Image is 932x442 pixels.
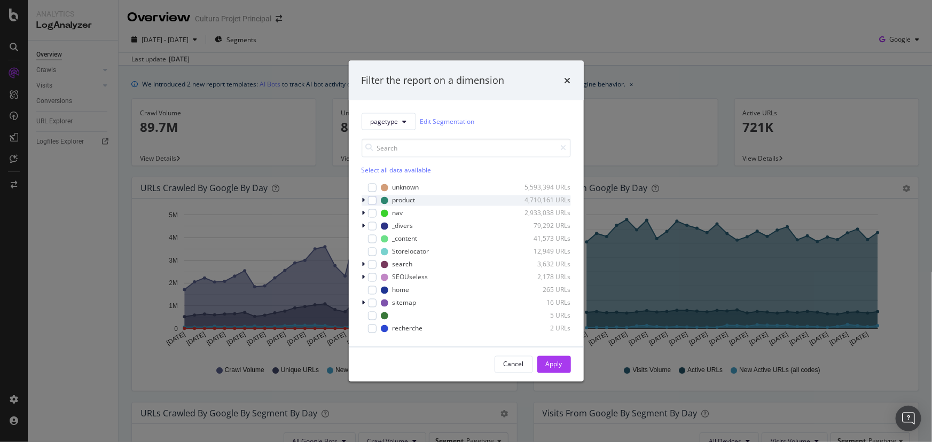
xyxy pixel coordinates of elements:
[362,113,416,130] button: pagetype
[393,209,403,218] div: nav
[393,286,410,295] div: home
[393,247,429,256] div: Storelocator
[519,183,571,192] div: 5,593,394 URLs
[371,117,398,126] span: pagetype
[393,196,416,205] div: product
[495,356,533,373] button: Cancel
[546,360,562,369] div: Apply
[519,311,571,320] div: 5 URLs
[519,273,571,282] div: 2,178 URLs
[519,222,571,231] div: 79,292 URLs
[362,165,571,175] div: Select all data available
[519,260,571,269] div: 3,632 URLs
[519,286,571,295] div: 265 URLs
[362,138,571,157] input: Search
[393,222,413,231] div: _divers
[519,298,571,307] div: 16 URLs
[519,247,571,256] div: 12,949 URLs
[565,74,571,88] div: times
[349,61,584,382] div: modal
[393,273,428,282] div: SEOUseless
[393,260,413,269] div: search
[393,298,417,307] div: sitemap
[362,74,505,88] div: Filter the report on a dimension
[896,406,921,431] div: Open Intercom Messenger
[537,356,571,373] button: Apply
[393,183,419,192] div: unknown
[519,209,571,218] div: 2,933,038 URLs
[420,116,475,127] a: Edit Segmentation
[504,360,524,369] div: Cancel
[393,234,418,243] div: _content
[393,324,423,333] div: recherche
[519,196,571,205] div: 4,710,161 URLs
[519,234,571,243] div: 41,573 URLs
[519,324,571,333] div: 2 URLs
